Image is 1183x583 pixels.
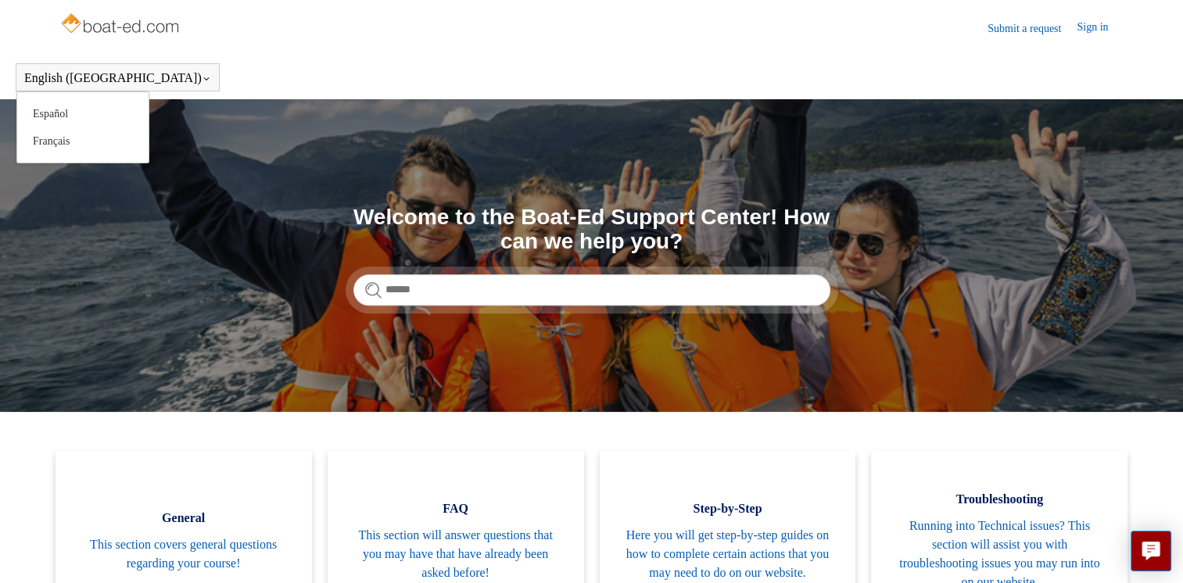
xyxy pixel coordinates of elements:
span: General [79,509,289,528]
img: Boat-Ed Help Center home page [59,9,184,41]
span: FAQ [351,499,561,518]
h1: Welcome to the Boat-Ed Support Center! How can we help you? [353,206,830,254]
span: Step-by-Step [623,499,833,518]
span: Here you will get step-by-step guides on how to complete certain actions that you may need to do ... [623,526,833,582]
span: Troubleshooting [894,490,1104,509]
a: Español [17,100,149,127]
button: Live chat [1131,531,1171,571]
a: Français [17,127,149,155]
span: This section covers general questions regarding your course! [79,535,289,573]
span: This section will answer questions that you may have that have already been asked before! [351,526,561,582]
input: Search [353,274,830,306]
a: Sign in [1077,19,1124,38]
a: Submit a request [988,20,1077,37]
button: English ([GEOGRAPHIC_DATA]) [24,71,211,85]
